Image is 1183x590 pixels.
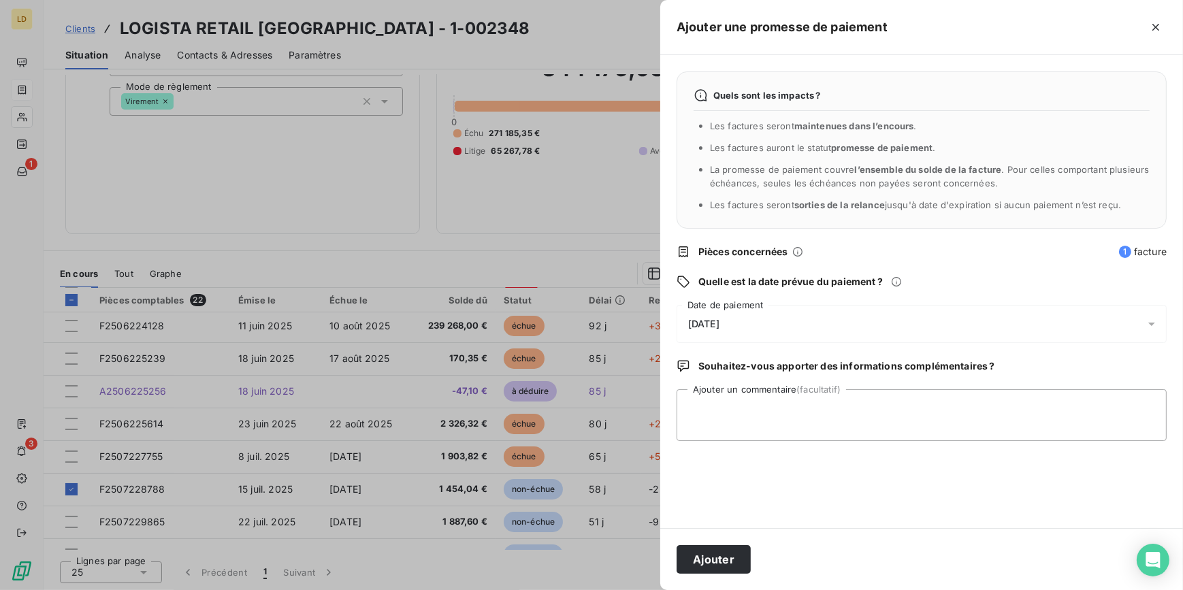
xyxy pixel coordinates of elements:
[1119,245,1167,259] span: facture
[713,90,821,101] span: Quels sont les impacts ?
[710,120,917,131] span: Les factures seront .
[677,18,888,37] h5: Ajouter une promesse de paiement
[855,164,1002,175] span: l’ensemble du solde de la facture
[698,245,788,259] span: Pièces concernées
[1137,544,1169,576] div: Open Intercom Messenger
[688,318,719,329] span: [DATE]
[698,275,883,289] span: Quelle est la date prévue du paiement ?
[710,199,1121,210] span: Les factures seront jusqu'à date d'expiration si aucun paiement n’est reçu.
[677,545,751,574] button: Ajouter
[698,359,995,373] span: Souhaitez-vous apporter des informations complémentaires ?
[794,199,885,210] span: sorties de la relance
[1119,246,1131,258] span: 1
[794,120,914,131] span: maintenues dans l’encours
[710,142,936,153] span: Les factures auront le statut .
[831,142,933,153] span: promesse de paiement
[710,164,1150,189] span: La promesse de paiement couvre . Pour celles comportant plusieurs échéances, seules les échéances...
